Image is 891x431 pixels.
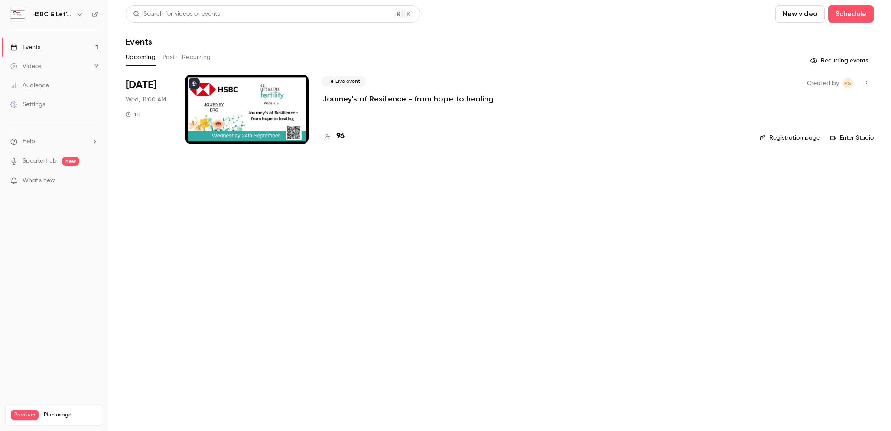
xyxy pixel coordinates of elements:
[126,95,166,104] span: Wed, 11:00 AM
[760,134,820,142] a: Registration page
[62,157,79,166] span: new
[32,10,73,19] h6: HSBC & Let's All Talk Fertility
[126,36,152,47] h1: Events
[23,176,55,185] span: What's new
[322,76,365,87] span: Live event
[182,50,211,64] button: Recurring
[322,94,494,104] a: Journey's of Resilience - from hope to healing
[806,54,874,68] button: Recurring events
[844,78,851,88] span: Ps
[336,131,345,142] h4: 96
[10,62,41,71] div: Videos
[126,50,156,64] button: Upcoming
[126,78,156,92] span: [DATE]
[133,10,220,19] div: Search for videos or events
[126,75,171,144] div: Sep 24 Wed, 11:00 AM (Europe/London)
[807,78,839,88] span: Created by
[23,137,35,146] span: Help
[10,43,40,52] div: Events
[44,411,98,418] span: Plan usage
[10,137,98,146] li: help-dropdown-opener
[842,78,853,88] span: Phil spurr
[126,111,140,118] div: 1 h
[88,177,98,185] iframe: Noticeable Trigger
[322,131,345,142] a: 96
[830,134,874,142] a: Enter Studio
[10,81,49,90] div: Audience
[163,50,175,64] button: Past
[23,157,57,166] a: SpeakerHub
[11,410,39,420] span: Premium
[828,5,874,23] button: Schedule
[11,7,25,21] img: HSBC & Let's All Talk Fertility
[775,5,825,23] button: New video
[10,100,45,109] div: Settings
